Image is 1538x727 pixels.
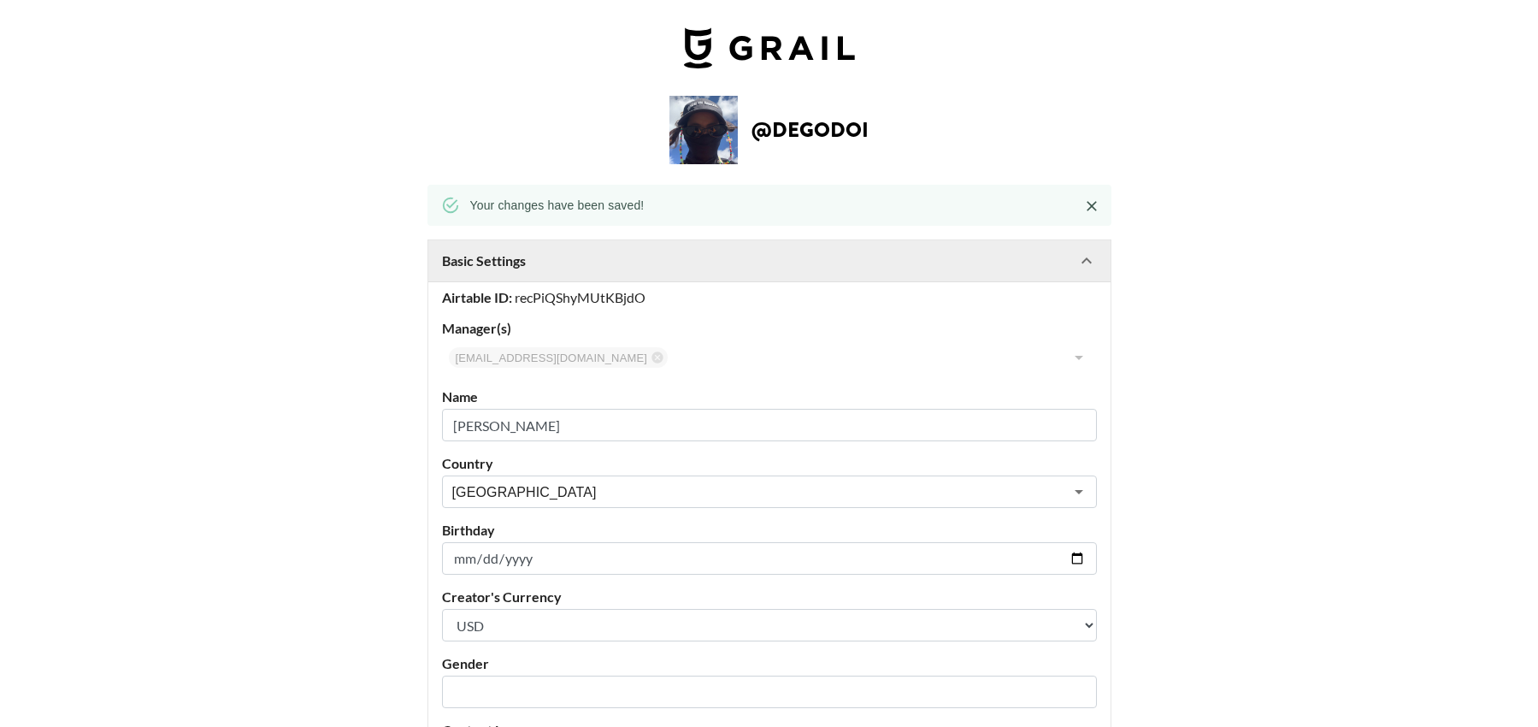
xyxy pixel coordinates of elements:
button: Open [1067,480,1091,504]
label: Gender [442,655,1097,672]
button: Close [1079,193,1105,219]
div: Basic Settings [428,240,1111,281]
strong: Basic Settings [442,252,526,269]
label: Creator's Currency [442,588,1097,606]
img: Creator [669,96,738,164]
label: Birthday [442,522,1097,539]
label: Country [442,455,1097,472]
label: Name [442,388,1097,405]
div: Your changes have been saved! [470,190,645,221]
strong: Airtable ID: [442,289,512,305]
img: Grail Talent Logo [684,27,855,68]
div: recPiQShyMUtKBjdO [442,289,1097,306]
h2: @ degodoi [751,120,869,140]
label: Manager(s) [442,320,1097,337]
